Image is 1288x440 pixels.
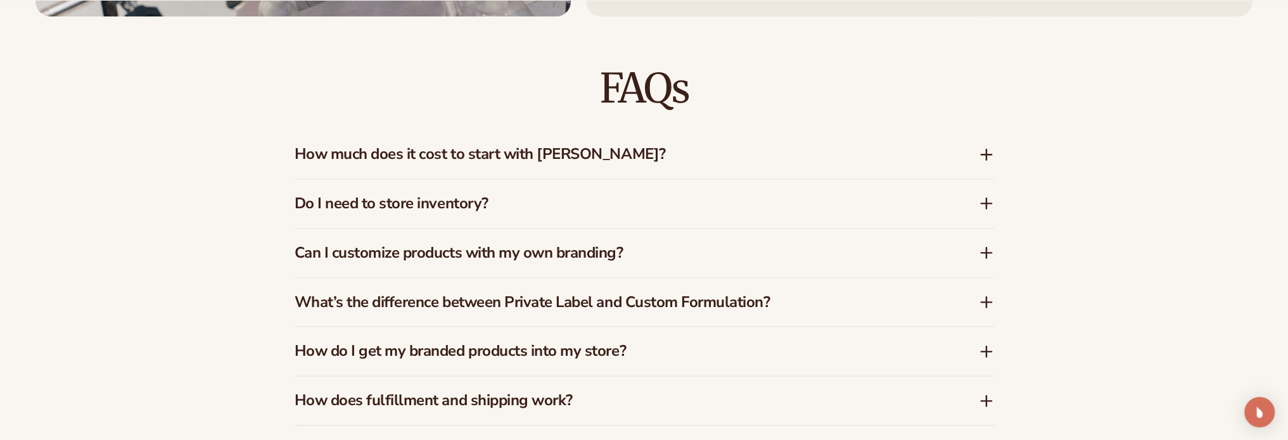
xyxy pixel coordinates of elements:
h3: How much does it cost to start with [PERSON_NAME]? [295,145,941,163]
h3: How do I get my branded products into my store? [295,342,941,360]
div: Open Intercom Messenger [1244,397,1275,427]
h3: Do I need to store inventory? [295,194,941,213]
h3: How does fulfillment and shipping work? [295,391,941,410]
h3: Can I customize products with my own branding? [295,244,941,262]
h2: FAQs [295,67,994,110]
h3: What’s the difference between Private Label and Custom Formulation? [295,293,941,311]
